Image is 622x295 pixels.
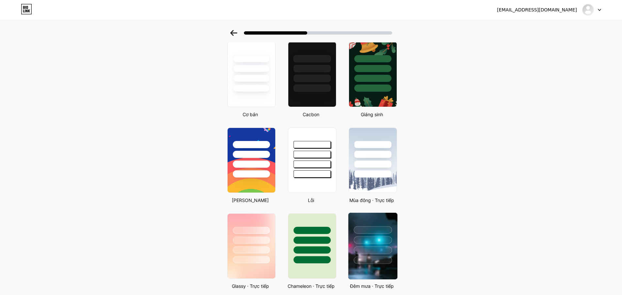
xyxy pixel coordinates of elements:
[232,197,269,203] font: [PERSON_NAME]
[497,7,577,12] font: [EMAIL_ADDRESS][DOMAIN_NAME]
[350,283,394,289] font: Đêm mưa · Trực tiếp
[243,112,258,117] font: Cơ bản
[349,197,394,203] font: Mùa đông · Trực tiếp
[348,213,397,279] img: rainy_night.jpg
[303,112,319,117] font: Cacbon
[361,112,383,117] font: Giáng sinh
[582,4,594,16] img: lethanhskyland
[308,197,314,203] font: Lỗi
[232,283,269,289] font: Glassy · Trực tiếp
[288,283,335,289] font: Chameleon · Trực tiếp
